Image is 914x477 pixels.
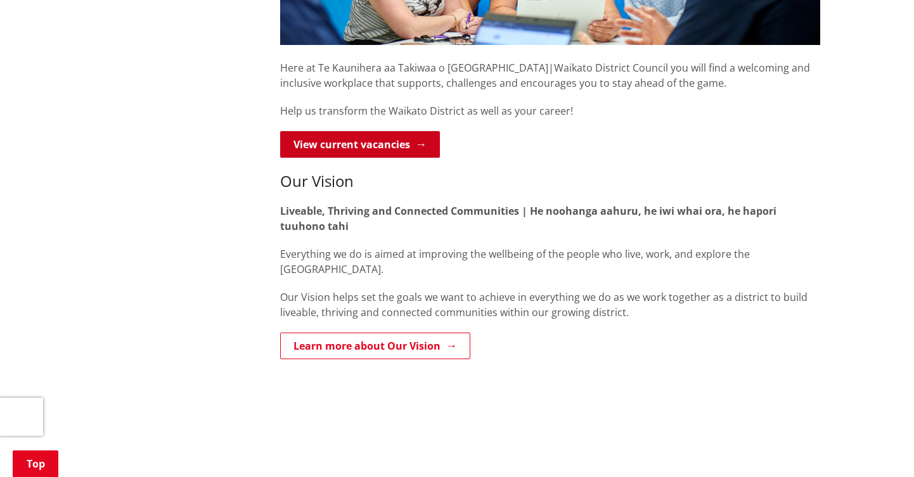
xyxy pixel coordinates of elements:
[280,131,440,158] a: View current vacancies
[280,289,820,320] p: Our Vision helps set the goals we want to achieve in everything we do as we work together as a di...
[856,424,901,469] iframe: Messenger Launcher
[280,333,470,359] a: Learn more about Our Vision
[280,246,820,277] p: Everything we do is aimed at improving the wellbeing of the people who live, work, and explore th...
[280,172,820,191] h3: Our Vision
[280,103,820,118] p: Help us transform the Waikato District as well as your career!
[13,450,58,477] a: Top
[280,45,820,91] p: Here at Te Kaunihera aa Takiwaa o [GEOGRAPHIC_DATA]|Waikato District Council you will find a welc...
[280,204,776,233] strong: Liveable, Thriving and Connected Communities | He noohanga aahuru, he iwi whai ora, he hapori tuu...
